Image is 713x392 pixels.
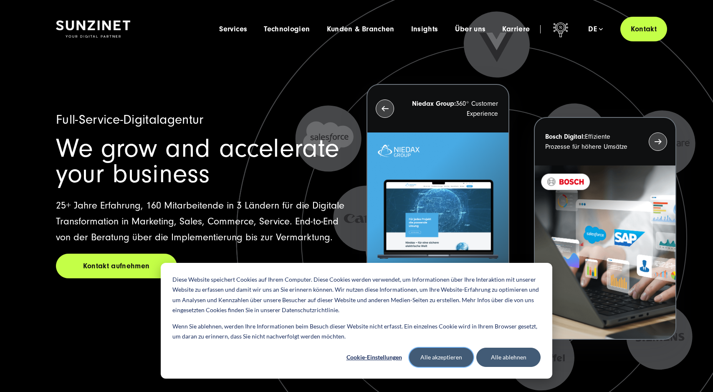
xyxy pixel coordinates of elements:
a: Kontakt [620,17,667,41]
a: Kunden & Branchen [327,25,394,33]
a: Karriere [502,25,530,33]
p: 360° Customer Experience [409,99,498,119]
a: Services [219,25,247,33]
button: Alle akzeptieren [409,348,473,367]
div: Cookie banner [161,263,552,379]
div: de [588,25,603,33]
a: Über uns [455,25,486,33]
span: We grow and accelerate your business [56,133,339,189]
p: Effiziente Prozesse für höhere Umsätze [545,132,634,152]
img: SUNZINET Full Service Digital Agentur [56,20,130,38]
p: 25+ Jahre Erfahrung, 160 Mitarbeitende in 3 Ländern für die Digitale Transformation in Marketing,... [56,198,346,245]
strong: Bosch Digital: [545,133,585,140]
a: Insights [411,25,438,33]
button: Cookie-Einstellungen [342,348,406,367]
button: Niedax Group:360° Customer Experience Letztes Projekt von Niedax. Ein Laptop auf dem die Niedax W... [367,84,509,307]
a: Technologien [264,25,310,33]
button: Bosch Digital:Effiziente Prozesse für höhere Umsätze BOSCH - Kundeprojekt - Digital Transformatio... [534,117,676,340]
strong: Niedax Group: [412,100,456,107]
img: Letztes Projekt von Niedax. Ein Laptop auf dem die Niedax Website geöffnet ist, auf blauem Hinter... [367,132,508,306]
img: BOSCH - Kundeprojekt - Digital Transformation Agentur SUNZINET [535,165,675,339]
a: Kontakt aufnehmen [56,254,177,278]
button: Alle ablehnen [476,348,541,367]
p: Wenn Sie ablehnen, werden Ihre Informationen beim Besuch dieser Website nicht erfasst. Ein einzel... [172,321,541,342]
span: Full-Service-Digitalagentur [56,112,204,127]
p: Diese Website speichert Cookies auf Ihrem Computer. Diese Cookies werden verwendet, um Informatio... [172,275,541,316]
